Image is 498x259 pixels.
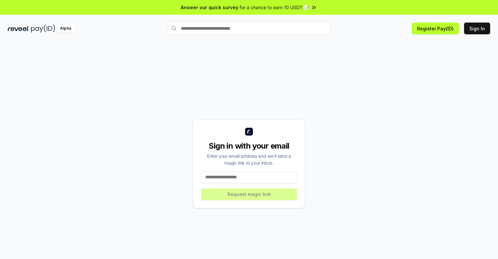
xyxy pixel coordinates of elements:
img: logo_small [245,128,253,136]
div: Alpha [56,24,75,33]
span: for a chance to earn 10 USDT 📝 [240,4,309,11]
span: Answer our quick survey [181,4,238,11]
div: Enter your email address and we’ll send a magic link to your inbox. [201,153,297,166]
button: Sign In [464,23,490,34]
div: Sign in with your email [201,141,297,151]
img: pay_id [31,24,55,33]
button: Register Pay(ID) [412,23,459,34]
img: reveel_dark [8,24,30,33]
